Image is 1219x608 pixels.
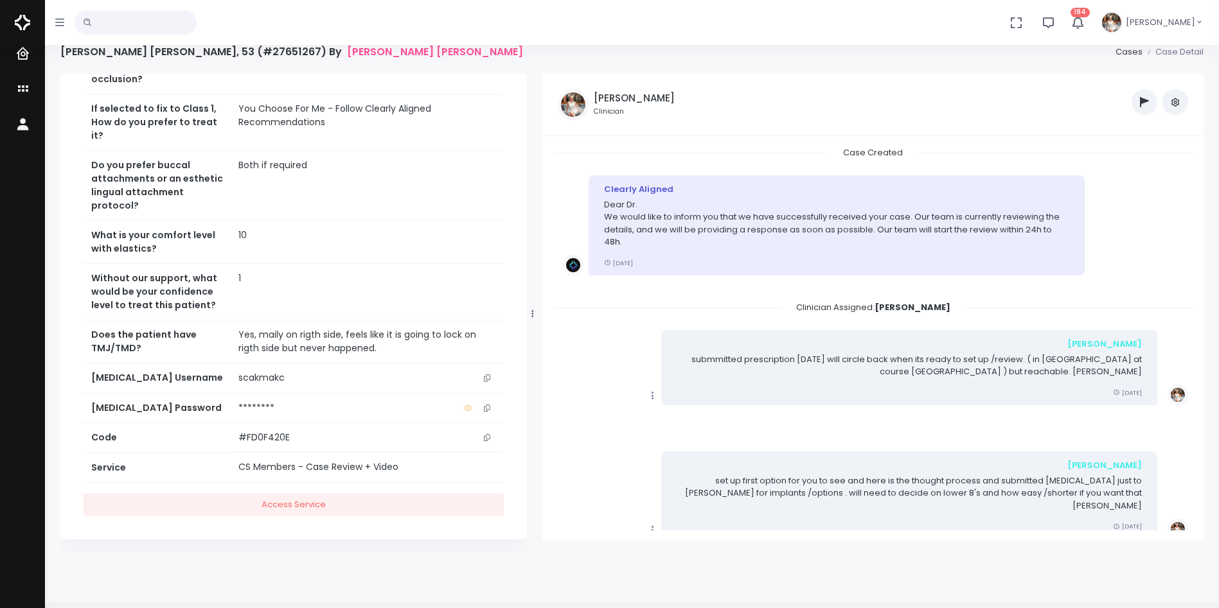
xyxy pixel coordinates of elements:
[60,74,527,555] div: scrollable content
[84,151,231,221] th: Do you prefer buccal attachments or an esthetic lingual attachment protocol?
[84,264,231,320] th: Without our support, what would be your confidence level to treat this patient?
[231,94,504,151] td: You Choose For Me - Follow Clearly Aligned Recommendations
[238,460,496,474] div: CS Members - Case Review + Video
[1113,388,1142,397] small: [DATE]
[84,394,231,423] th: [MEDICAL_DATA] Password
[231,363,504,393] td: scakmakc
[677,353,1142,378] p: submmitted prescription [DATE] will circle back when its ready to set up /review. ( in [GEOGRAPHI...
[84,94,231,151] th: If selected to fix to Class 1, How do you prefer to treat it?
[604,259,633,267] small: [DATE]
[677,459,1142,472] div: [PERSON_NAME]
[84,423,231,453] th: Code
[594,107,675,117] small: Clinician
[1126,16,1195,29] span: [PERSON_NAME]
[828,143,918,162] span: Case Created
[84,453,231,482] th: Service
[60,46,523,58] h4: [PERSON_NAME] [PERSON_NAME], 53 (#27651267) By
[1113,522,1142,530] small: [DATE]
[677,338,1142,351] div: [PERSON_NAME]
[84,221,231,264] th: What is your comfort level with elastics?
[781,297,966,317] span: Clinician Assigned:
[231,264,504,320] td: 1
[347,46,523,58] a: [PERSON_NAME] [PERSON_NAME]
[677,474,1142,512] p: set up first option for you to see and here is the thought process and submitted [MEDICAL_DATA] j...
[1100,11,1123,34] img: Header Avatar
[84,320,231,363] th: Does the patient have TMJ/TMD?
[15,9,30,36] img: Logo Horizontal
[231,151,504,221] td: Both if required
[84,493,504,517] a: Access Service
[604,183,1069,196] div: Clearly Aligned
[231,320,504,363] td: Yes, maily on rigth side, feels like it is going to lock on rigth side but never happened.
[1143,46,1204,58] li: Case Detail
[231,221,504,264] td: 10
[231,423,504,453] td: #FD0F420E
[1116,46,1143,58] a: Cases
[604,198,1069,248] p: Dear Dr. We would like to inform you that we have successfully received your case. Our team is cu...
[594,92,675,104] h5: [PERSON_NAME]
[1071,8,1090,17] span: 184
[84,363,231,394] th: [MEDICAL_DATA] Username
[875,301,950,313] b: [PERSON_NAME]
